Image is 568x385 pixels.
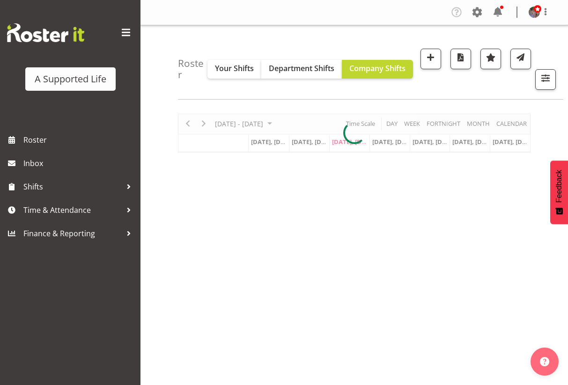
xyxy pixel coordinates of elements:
button: Department Shifts [261,60,342,79]
button: Download a PDF of the roster according to the set date range. [450,49,471,69]
button: Your Shifts [207,60,261,79]
span: Feedback [555,170,563,203]
span: Roster [23,133,136,147]
span: Shifts [23,180,122,194]
h4: Roster [178,58,207,80]
img: rebecca-batesb34ca9c4cab83ab085f7a62cef5c7591.png [529,7,540,18]
button: Company Shifts [342,60,413,79]
button: Highlight an important date within the roster. [480,49,501,69]
button: Feedback - Show survey [550,160,568,224]
img: Rosterit website logo [7,23,84,42]
span: Inbox [23,156,136,170]
span: Time & Attendance [23,203,122,217]
span: Department Shifts [269,63,334,73]
button: Add a new shift [420,49,441,69]
div: A Supported Life [35,72,106,86]
span: Your Shifts [215,63,254,73]
button: Send a list of all shifts for the selected filtered period to all rostered employees. [510,49,531,69]
button: Filter Shifts [535,69,556,90]
img: help-xxl-2.png [540,357,549,366]
span: Finance & Reporting [23,226,122,240]
span: Company Shifts [349,63,406,73]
